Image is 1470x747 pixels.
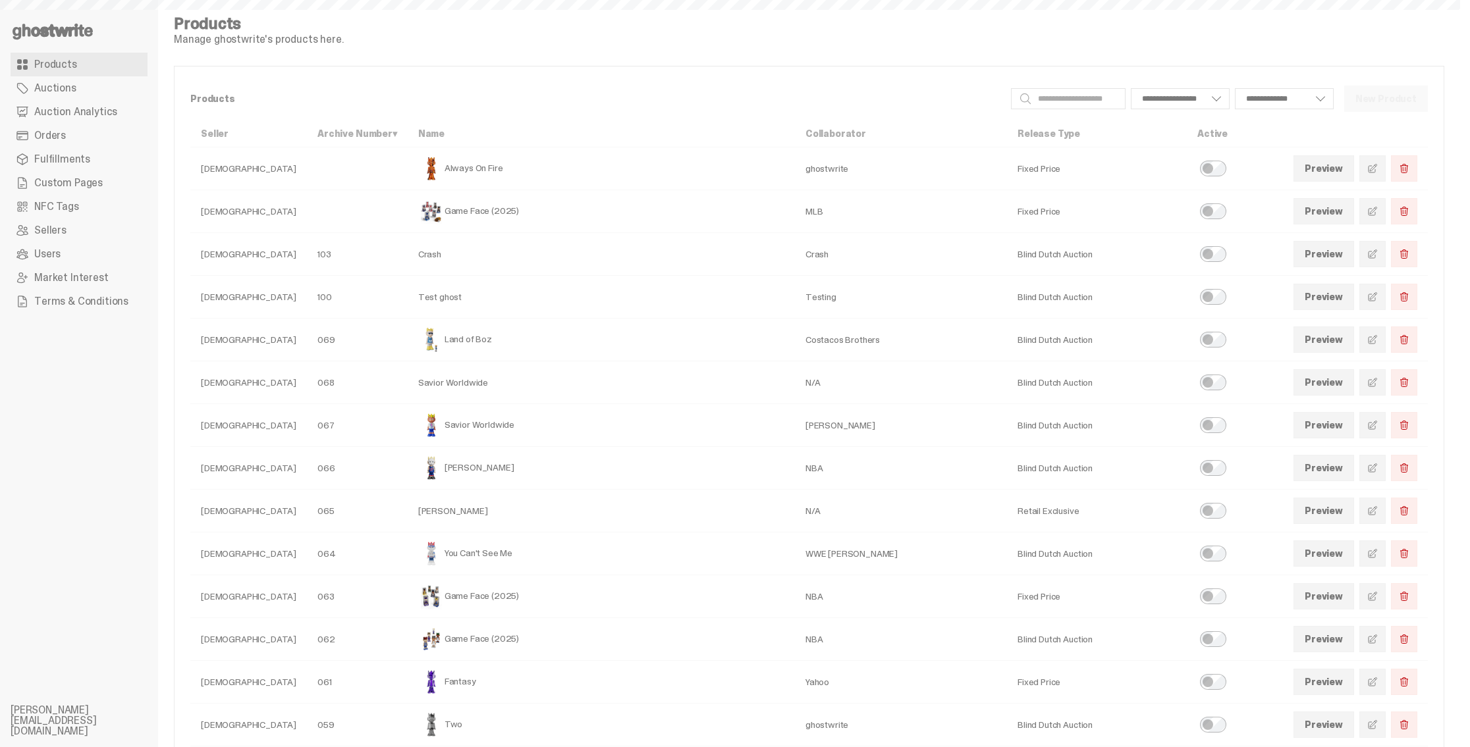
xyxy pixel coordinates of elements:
[1391,326,1417,353] button: Delete Product
[34,107,117,117] span: Auction Analytics
[408,404,795,447] td: Savior Worldwide
[408,120,795,147] th: Name
[408,276,795,319] td: Test ghost
[11,100,148,124] a: Auction Analytics
[11,290,148,313] a: Terms & Conditions
[34,83,76,93] span: Auctions
[1007,532,1187,575] td: Blind Dutch Auction
[1293,412,1354,438] a: Preview
[190,120,307,147] th: Seller
[174,16,344,32] h4: Products
[11,171,148,195] a: Custom Pages
[34,178,103,188] span: Custom Pages
[418,583,445,609] img: Game Face (2025)
[34,130,66,141] span: Orders
[1007,618,1187,661] td: Blind Dutch Auction
[190,447,307,490] td: [DEMOGRAPHIC_DATA]
[190,361,307,404] td: [DEMOGRAPHIC_DATA]
[190,490,307,532] td: [DEMOGRAPHIC_DATA]
[408,575,795,618] td: Game Face (2025)
[11,53,148,76] a: Products
[1391,455,1417,481] button: Delete Product
[795,276,1007,319] td: Testing
[190,319,307,361] td: [DEMOGRAPHIC_DATA]
[1007,447,1187,490] td: Blind Dutch Auction
[11,266,148,290] a: Market Interest
[34,225,67,236] span: Sellers
[408,147,795,190] td: Always On Fire
[795,361,1007,404] td: N/A
[1293,155,1354,182] a: Preview
[307,447,408,490] td: 066
[34,154,90,165] span: Fulfillments
[1007,147,1187,190] td: Fixed Price
[1293,455,1354,481] a: Preview
[795,404,1007,447] td: [PERSON_NAME]
[307,618,408,661] td: 062
[307,490,408,532] td: 065
[190,618,307,661] td: [DEMOGRAPHIC_DATA]
[190,575,307,618] td: [DEMOGRAPHIC_DATA]
[1007,490,1187,532] td: Retail Exclusive
[1007,661,1187,704] td: Fixed Price
[307,319,408,361] td: 069
[190,404,307,447] td: [DEMOGRAPHIC_DATA]
[11,147,148,171] a: Fulfillments
[34,296,128,307] span: Terms & Conditions
[1391,241,1417,267] button: Delete Product
[408,490,795,532] td: [PERSON_NAME]
[795,618,1007,661] td: NBA
[1007,319,1187,361] td: Blind Dutch Auction
[795,575,1007,618] td: NBA
[393,128,397,140] span: ▾
[307,704,408,746] td: 059
[307,661,408,704] td: 061
[418,540,445,567] img: You Can't See Me
[1007,361,1187,404] td: Blind Dutch Auction
[795,147,1007,190] td: ghostwrite
[1293,198,1354,224] a: Preview
[418,455,445,481] img: Eminem
[408,447,795,490] td: [PERSON_NAME]
[418,711,445,738] img: Two
[1007,276,1187,319] td: Blind Dutch Auction
[418,155,445,182] img: Always On Fire
[11,76,148,100] a: Auctions
[174,34,344,45] p: Manage ghostwrite's products here.
[190,704,307,746] td: [DEMOGRAPHIC_DATA]
[795,447,1007,490] td: NBA
[408,618,795,661] td: Game Face (2025)
[795,661,1007,704] td: Yahoo
[408,190,795,233] td: Game Face (2025)
[1391,540,1417,567] button: Delete Product
[1007,190,1187,233] td: Fixed Price
[1007,575,1187,618] td: Fixed Price
[190,233,307,276] td: [DEMOGRAPHIC_DATA]
[34,249,61,259] span: Users
[1293,284,1354,310] a: Preview
[1007,120,1187,147] th: Release Type
[307,361,408,404] td: 068
[190,532,307,575] td: [DEMOGRAPHIC_DATA]
[34,201,79,212] span: NFC Tags
[408,704,795,746] td: Two
[1391,583,1417,609] button: Delete Product
[1391,669,1417,695] button: Delete Product
[418,198,445,224] img: Game Face (2025)
[34,59,77,70] span: Products
[1293,326,1354,353] a: Preview
[1391,369,1417,396] button: Delete Product
[1293,669,1354,695] a: Preview
[1391,498,1417,524] button: Delete Product
[11,242,148,266] a: Users
[795,704,1007,746] td: ghostwrite
[1293,626,1354,652] a: Preview
[1391,155,1417,182] button: Delete Product
[1391,711,1417,738] button: Delete Product
[307,233,408,276] td: 103
[795,233,1007,276] td: Crash
[1391,198,1417,224] button: Delete Product
[418,626,445,652] img: Game Face (2025)
[1293,711,1354,738] a: Preview
[795,319,1007,361] td: Costacos Brothers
